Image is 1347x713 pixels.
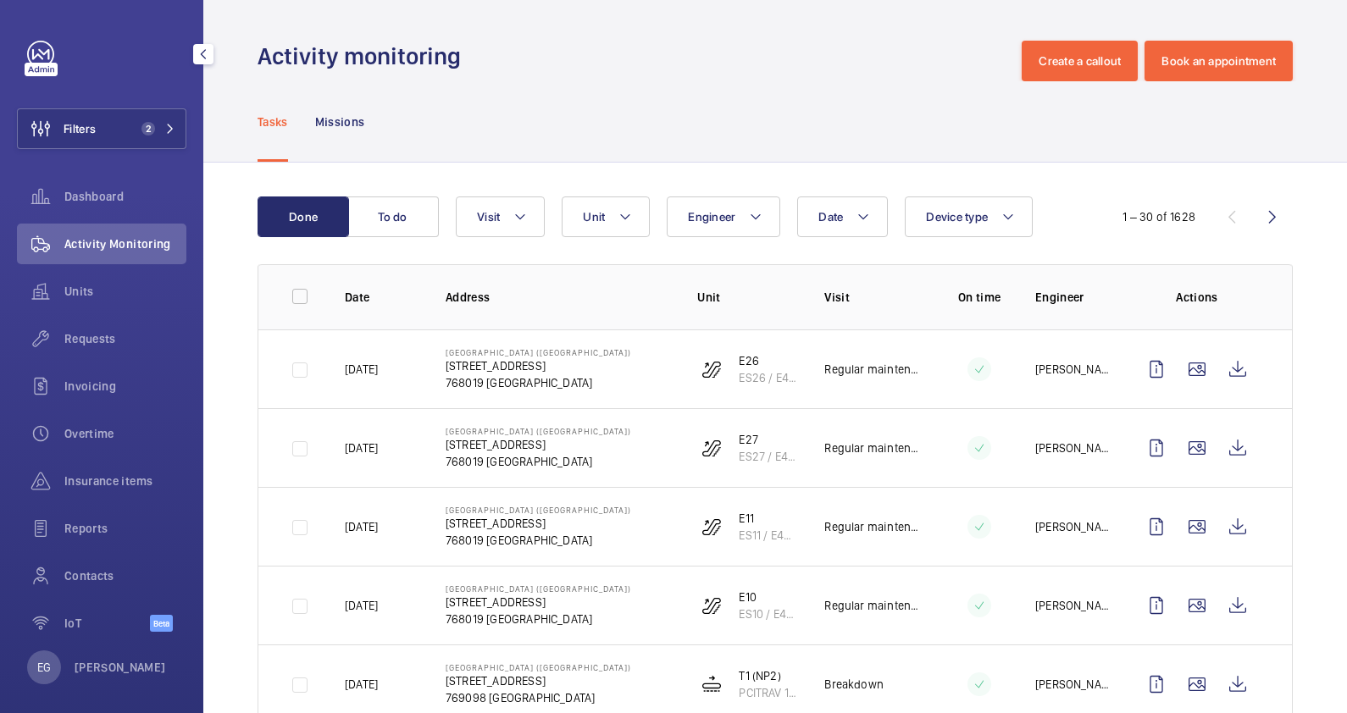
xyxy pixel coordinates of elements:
span: Engineer [688,210,735,224]
p: [DATE] [345,597,378,614]
p: [DATE] [345,439,378,456]
p: ES11 / E4084 [739,527,797,544]
p: Engineer [1035,289,1109,306]
span: Dashboard [64,188,186,205]
p: Regular maintenance [824,361,923,378]
p: 768019 [GEOGRAPHIC_DATA] [446,453,631,470]
button: Date [797,196,888,237]
p: [GEOGRAPHIC_DATA] ([GEOGRAPHIC_DATA]) [446,662,631,672]
h1: Activity monitoring [258,41,471,72]
p: [STREET_ADDRESS] [446,515,631,532]
p: Visit [824,289,923,306]
button: Filters2 [17,108,186,149]
p: Address [446,289,670,306]
span: Device type [926,210,988,224]
span: Date [818,210,843,224]
p: [STREET_ADDRESS] [446,672,631,689]
p: E11 [739,510,797,527]
p: [GEOGRAPHIC_DATA] ([GEOGRAPHIC_DATA]) [446,583,631,594]
p: EG [37,659,51,676]
span: Visit [477,210,500,224]
button: Device type [905,196,1033,237]
p: [GEOGRAPHIC_DATA] ([GEOGRAPHIC_DATA]) [446,426,631,436]
button: Engineer [667,196,780,237]
p: [DATE] [345,676,378,693]
span: 2 [141,122,155,135]
p: 769098 [GEOGRAPHIC_DATA] [446,689,631,706]
p: ES26 / E4095 [739,369,797,386]
p: Date [345,289,419,306]
img: moving_walk.svg [701,674,722,694]
p: [STREET_ADDRESS] [446,594,631,611]
span: Insurance items [64,473,186,489]
p: ES10 / E4083 [739,605,797,622]
p: Unit [697,289,797,306]
p: [PERSON_NAME] [75,659,166,676]
p: [PERSON_NAME] Dela [PERSON_NAME] [1035,676,1109,693]
span: Requests [64,330,186,347]
p: [DATE] [345,361,378,378]
span: Beta [150,615,173,632]
span: Invoicing [64,378,186,395]
p: [GEOGRAPHIC_DATA] ([GEOGRAPHIC_DATA]) [446,347,631,357]
button: Done [258,196,349,237]
span: Filters [64,120,96,137]
p: [PERSON_NAME] [PERSON_NAME] [1035,597,1109,614]
img: escalator.svg [701,595,722,616]
p: Tasks [258,113,288,130]
p: E10 [739,589,797,605]
p: Actions [1136,289,1258,306]
button: To do [347,196,439,237]
p: E27 [739,431,797,448]
p: [PERSON_NAME] [PERSON_NAME] [1035,518,1109,535]
button: Book an appointment [1145,41,1293,81]
p: PCITRAV 1 / E2014 [739,684,797,701]
p: [GEOGRAPHIC_DATA] ([GEOGRAPHIC_DATA]) [446,505,631,515]
button: Create a callout [1022,41,1138,81]
p: 768019 [GEOGRAPHIC_DATA] [446,532,631,549]
span: Activity Monitoring [64,235,186,252]
span: Overtime [64,425,186,442]
p: 768019 [GEOGRAPHIC_DATA] [446,611,631,627]
p: Missions [315,113,365,130]
button: Unit [562,196,650,237]
img: escalator.svg [701,517,722,537]
p: On time [951,289,1008,306]
span: Units [64,283,186,300]
p: [DATE] [345,518,378,535]
p: [PERSON_NAME] [PERSON_NAME] [1035,361,1109,378]
p: [PERSON_NAME] [PERSON_NAME] [1035,439,1109,456]
div: 1 – 30 of 1628 [1122,208,1195,225]
p: Regular maintenance [824,439,923,456]
span: Contacts [64,567,186,584]
p: Breakdown [824,676,884,693]
span: Reports [64,520,186,537]
button: Visit [456,196,545,237]
p: Regular maintenance [824,518,923,535]
p: [STREET_ADDRESS] [446,357,631,374]
img: escalator.svg [701,359,722,379]
span: IoT [64,615,150,632]
p: T1 (NP2) [739,667,797,684]
p: 768019 [GEOGRAPHIC_DATA] [446,374,631,391]
img: escalator.svg [701,438,722,458]
p: [STREET_ADDRESS] [446,436,631,453]
p: Regular maintenance [824,597,923,614]
p: E26 [739,352,797,369]
span: Unit [583,210,605,224]
p: ES27 / E4096 [739,448,797,465]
